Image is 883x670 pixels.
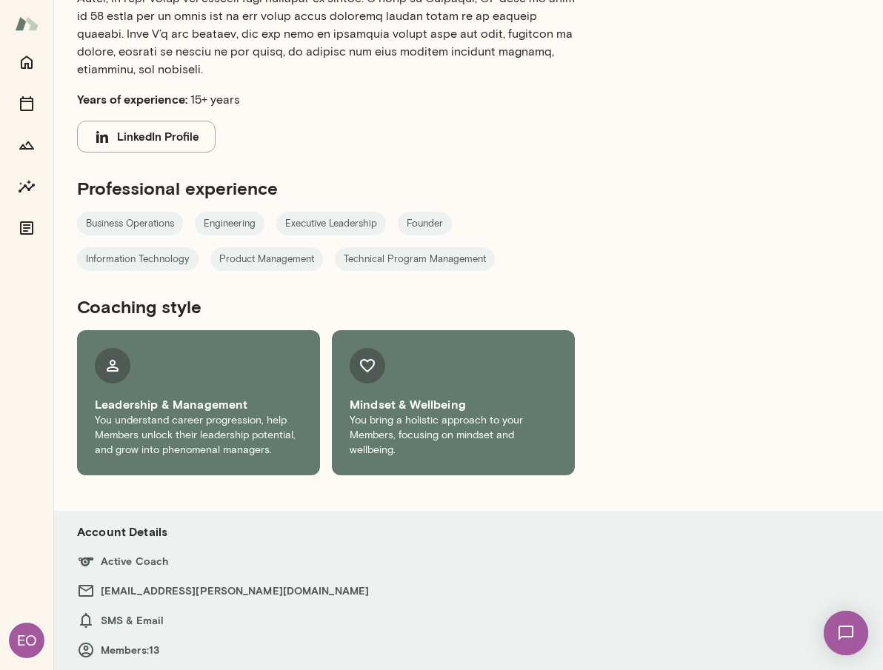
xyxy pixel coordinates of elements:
[77,121,216,152] button: LinkedIn Profile
[12,47,41,77] button: Home
[77,612,859,629] h6: SMS & Email
[335,252,495,267] span: Technical Program Management
[95,413,302,458] p: You understand career progression, help Members unlock their leadership potential, and grow into ...
[12,213,41,243] button: Documents
[77,582,859,600] h6: [EMAIL_ADDRESS][PERSON_NAME][DOMAIN_NAME]
[95,395,302,413] h6: Leadership & Management
[77,641,859,659] h6: Members: 13
[77,523,167,540] h6: Account Details
[77,216,183,231] span: Business Operations
[12,172,41,201] button: Insights
[77,90,575,109] p: 15+ years
[350,413,557,458] p: You bring a holistic approach to your Members, focusing on mindset and wellbeing.
[12,130,41,160] button: Growth Plan
[12,89,41,118] button: Sessions
[77,552,859,570] h6: Active Coach
[77,252,199,267] span: Information Technology
[276,216,386,231] span: Executive Leadership
[350,395,557,413] h6: Mindset & Wellbeing
[77,92,187,106] b: Years of experience:
[195,216,264,231] span: Engineering
[398,216,452,231] span: Founder
[77,176,575,200] h5: Professional experience
[15,10,39,38] img: Mento
[9,623,44,658] div: EO
[77,295,575,318] h5: Coaching style
[210,252,323,267] span: Product Management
